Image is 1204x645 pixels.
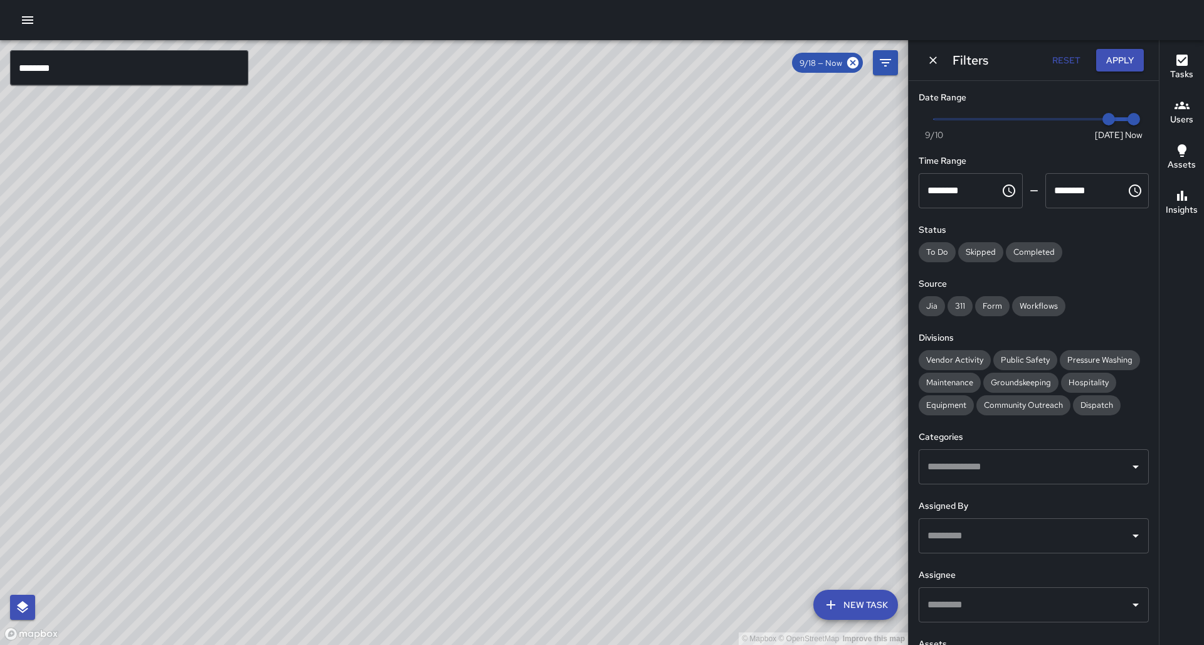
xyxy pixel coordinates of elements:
[1006,247,1062,257] span: Completed
[792,58,850,68] span: 9/18 — Now
[1046,49,1086,72] button: Reset
[983,377,1059,388] span: Groundskeeping
[1125,129,1143,141] span: Now
[958,242,1003,262] div: Skipped
[948,301,973,311] span: 311
[1127,527,1144,545] button: Open
[1060,354,1140,365] span: Pressure Washing
[919,430,1149,444] h6: Categories
[919,377,981,388] span: Maintenance
[1166,203,1198,217] h6: Insights
[792,53,863,73] div: 9/18 — Now
[975,296,1010,316] div: Form
[993,350,1057,370] div: Public Safety
[1159,136,1204,181] button: Assets
[919,242,956,262] div: To Do
[1122,178,1148,203] button: Choose time, selected time is 11:59 PM
[924,51,943,70] button: Dismiss
[996,178,1022,203] button: Choose time, selected time is 12:00 AM
[919,331,1149,345] h6: Divisions
[1073,395,1121,415] div: Dispatch
[919,400,974,410] span: Equipment
[1073,400,1121,410] span: Dispatch
[1127,596,1144,614] button: Open
[1061,377,1116,388] span: Hospitality
[1168,158,1196,172] h6: Assets
[919,223,1149,237] h6: Status
[1170,68,1193,82] h6: Tasks
[1006,242,1062,262] div: Completed
[813,590,898,620] button: New Task
[919,354,991,365] span: Vendor Activity
[919,247,956,257] span: To Do
[919,296,945,316] div: Jia
[1060,350,1140,370] div: Pressure Washing
[925,129,943,141] span: 9/10
[1096,49,1144,72] button: Apply
[919,154,1149,168] h6: Time Range
[1159,181,1204,226] button: Insights
[953,50,988,70] h6: Filters
[919,301,945,311] span: Jia
[1012,301,1065,311] span: Workflows
[976,400,1070,410] span: Community Outreach
[919,350,991,370] div: Vendor Activity
[919,91,1149,105] h6: Date Range
[1159,45,1204,90] button: Tasks
[993,354,1057,365] span: Public Safety
[1012,296,1065,316] div: Workflows
[948,296,973,316] div: 311
[873,50,898,75] button: Filters
[1095,129,1123,141] span: [DATE]
[958,247,1003,257] span: Skipped
[1061,373,1116,393] div: Hospitality
[919,499,1149,513] h6: Assigned By
[983,373,1059,393] div: Groundskeeping
[976,395,1070,415] div: Community Outreach
[1127,458,1144,476] button: Open
[1159,90,1204,136] button: Users
[975,301,1010,311] span: Form
[919,277,1149,291] h6: Source
[919,568,1149,582] h6: Assignee
[1170,113,1193,127] h6: Users
[919,395,974,415] div: Equipment
[919,373,981,393] div: Maintenance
